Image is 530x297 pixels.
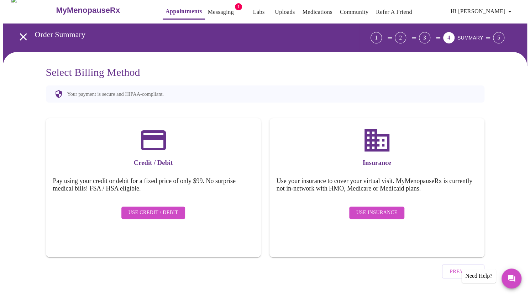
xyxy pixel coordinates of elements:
h5: Use your insurance to cover your virtual visit. MyMenopauseRx is currently not in-network with HM... [277,177,477,192]
button: Hi [PERSON_NAME] [448,4,517,19]
a: Refer a Friend [376,7,412,17]
button: Messages [502,269,521,288]
a: Medications [303,7,332,17]
button: Labs [247,5,270,19]
button: Refer a Friend [373,5,415,19]
button: Uploads [272,5,298,19]
a: Uploads [275,7,295,17]
p: Your payment is secure and HIPAA-compliant. [67,91,164,97]
h3: Insurance [277,159,477,167]
a: Messaging [208,7,234,17]
button: open drawer [13,26,34,47]
div: 3 [419,32,430,43]
div: 5 [493,32,504,43]
button: Previous [442,264,484,278]
div: Need Help? [462,269,496,283]
button: Use Insurance [349,207,404,219]
a: Community [340,7,369,17]
h3: Order Summary [35,30,331,39]
span: Hi [PERSON_NAME] [451,6,514,16]
div: 4 [443,32,455,43]
h3: Credit / Debit [53,159,254,167]
h3: MyMenopauseRx [56,6,120,15]
span: Previous [450,267,476,276]
span: Use Insurance [356,208,397,217]
span: Use Credit / Debit [128,208,178,217]
button: Medications [300,5,335,19]
div: 1 [371,32,382,43]
a: Appointments [166,6,202,16]
h5: Pay using your credit or debit for a fixed price of only $99. No surprise medical bills! FSA / HS... [53,177,254,192]
button: Use Credit / Debit [121,207,185,219]
a: Labs [253,7,265,17]
span: 1 [235,3,242,10]
h3: Select Billing Method [46,66,484,78]
button: Community [337,5,372,19]
button: Appointments [163,4,205,20]
div: 2 [395,32,406,43]
button: Messaging [205,5,237,19]
span: SUMMARY [457,35,483,41]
